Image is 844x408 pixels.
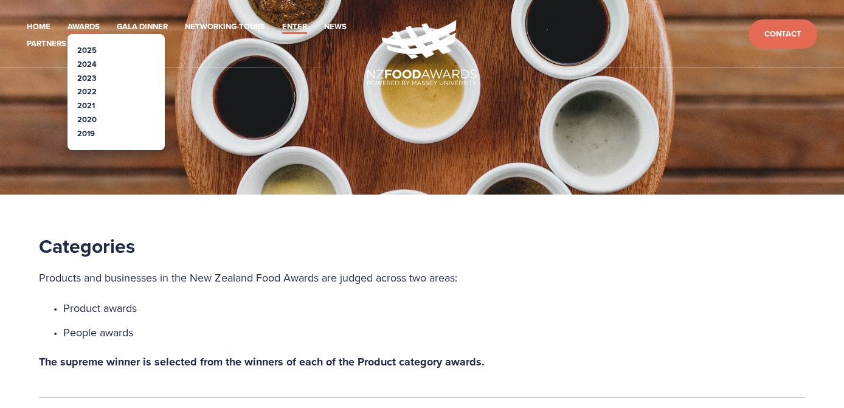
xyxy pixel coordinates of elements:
p: Product awards [63,299,805,318]
a: Partners [27,37,66,51]
a: 2024 [77,58,97,70]
a: Gala Dinner [117,20,168,34]
strong: Categories [39,232,135,260]
a: Home [27,20,50,34]
a: Contact [749,19,817,49]
a: 2021 [77,100,95,111]
a: Enter [282,20,307,34]
a: 2020 [77,114,97,125]
strong: The supreme winner is selected from the winners of each of the Product category awards. [39,354,485,370]
a: News [324,20,347,34]
p: Products and businesses in the New Zealand Food Awards are judged across two areas: [39,268,805,288]
a: 2023 [77,72,97,84]
a: Awards [67,20,100,34]
a: Networking-Tours [185,20,265,34]
a: 2025 [77,44,97,56]
a: 2019 [77,128,95,139]
a: 2022 [77,86,97,97]
p: People awards [63,323,805,342]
